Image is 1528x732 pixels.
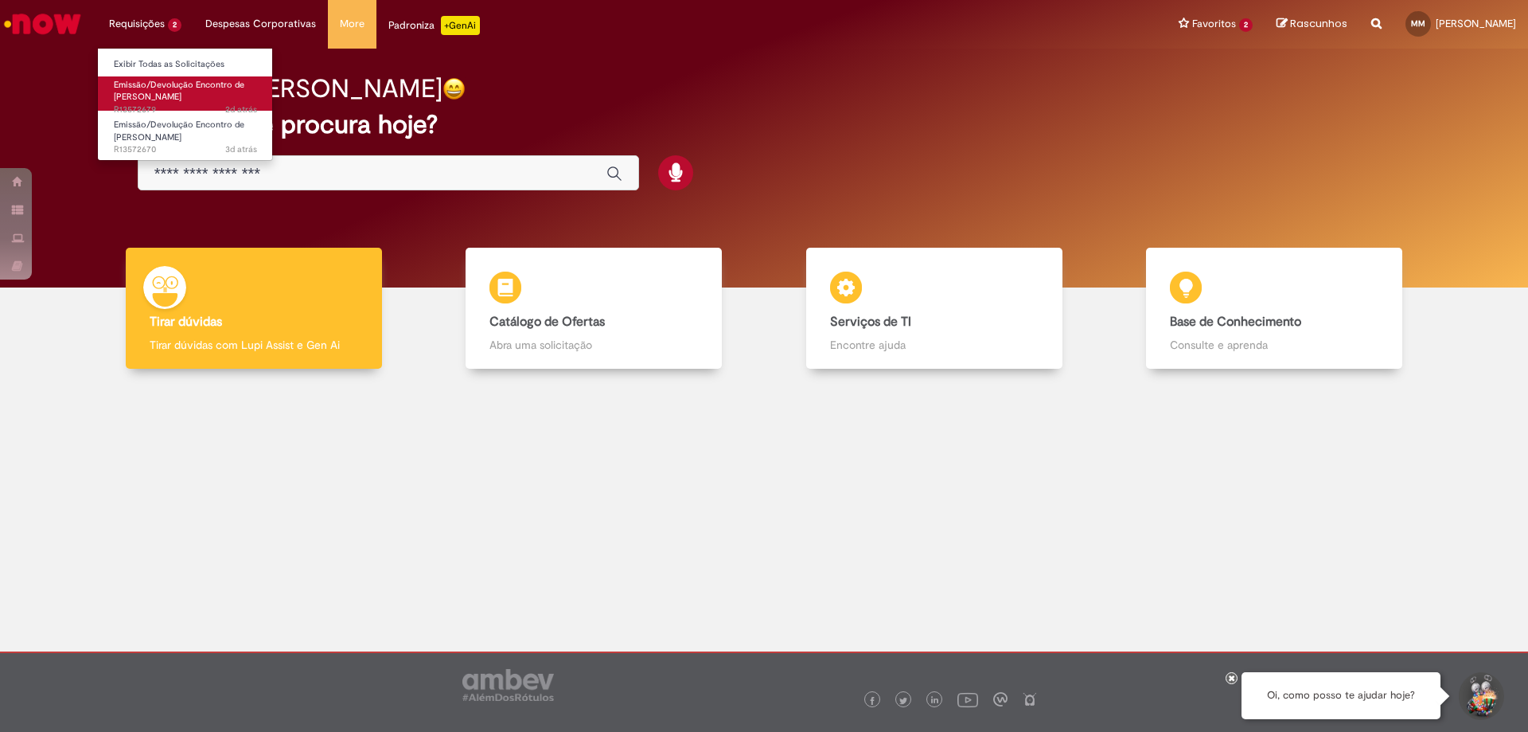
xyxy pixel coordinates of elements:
[225,143,257,155] time: 27/09/2025 09:06:03
[225,143,257,155] span: 3d atrás
[1105,248,1445,370] a: Base de Conhecimento Consulte e aprenda
[1241,672,1440,719] div: Oi, como posso te ajudar hoje?
[442,77,466,100] img: happy-face.png
[205,16,316,32] span: Despesas Corporativas
[225,104,257,115] time: 27/09/2025 09:15:47
[109,16,165,32] span: Requisições
[98,116,273,151] a: Aberto R13572670 : Emissão/Devolução Encontro de Contas Fornecedor
[424,248,765,370] a: Catálogo de Ofertas Abra uma solicitação
[114,79,244,104] span: Emissão/Devolução Encontro de [PERSON_NAME]
[931,696,939,706] img: logo_footer_linkedin.png
[830,314,911,330] b: Serviços de TI
[340,16,364,32] span: More
[138,75,442,103] h2: Bom dia, [PERSON_NAME]
[830,337,1039,353] p: Encontre ajuda
[1192,16,1236,32] span: Favoritos
[138,111,1391,139] h2: O que você procura hoje?
[1290,16,1347,31] span: Rascunhos
[764,248,1105,370] a: Serviços de TI Encontre ajuda
[1170,337,1378,353] p: Consulte e aprenda
[462,669,554,701] img: logo_footer_ambev_rotulo_gray.png
[489,337,698,353] p: Abra uma solicitação
[388,16,480,35] div: Padroniza
[1023,692,1037,707] img: logo_footer_naosei.png
[114,143,257,156] span: R13572670
[957,689,978,710] img: logo_footer_youtube.png
[2,8,84,40] img: ServiceNow
[168,18,181,32] span: 2
[97,48,273,161] ul: Requisições
[899,697,907,705] img: logo_footer_twitter.png
[84,248,424,370] a: Tirar dúvidas Tirar dúvidas com Lupi Assist e Gen Ai
[1170,314,1301,330] b: Base de Conhecimento
[1239,18,1253,32] span: 2
[150,337,358,353] p: Tirar dúvidas com Lupi Assist e Gen Ai
[98,76,273,111] a: Aberto R13572679 : Emissão/Devolução Encontro de Contas Fornecedor
[1411,18,1425,29] span: MM
[114,119,244,143] span: Emissão/Devolução Encontro de [PERSON_NAME]
[225,104,257,115] span: 2d atrás
[489,314,605,330] b: Catálogo de Ofertas
[150,314,222,330] b: Tirar dúvidas
[1277,17,1347,32] a: Rascunhos
[114,104,257,116] span: R13572679
[1436,17,1516,30] span: [PERSON_NAME]
[98,56,273,73] a: Exibir Todas as Solicitações
[993,692,1008,707] img: logo_footer_workplace.png
[1456,672,1504,720] button: Iniciar Conversa de Suporte
[441,16,480,35] p: +GenAi
[868,697,876,705] img: logo_footer_facebook.png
